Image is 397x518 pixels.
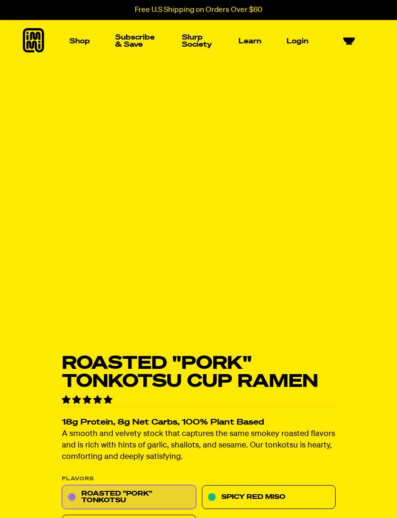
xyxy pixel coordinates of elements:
p: A smooth and velvety stock that captures the same smokey roasted flavors and is rich with hints o... [62,429,336,463]
a: Shop [66,34,94,49]
a: Roasted "Pork" Tonkotsu [62,486,196,509]
a: Subscribe & Save [111,30,160,52]
p: Free U.S Shipping on Orders Over $60 [135,6,262,14]
a: Login [283,34,312,49]
h2: 18g Protein, 8g Net Carbs, 100% Plant Based [62,419,336,427]
h1: Roasted "Pork" Tonkotsu Cup Ramen [62,355,336,391]
nav: Main navigation [66,20,312,62]
a: Learn [235,34,265,49]
a: Slurp Society [178,30,217,52]
a: Spicy Red Miso [201,486,336,509]
p: Flavors [62,477,336,482]
span: 4.78 stars [62,396,114,405]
